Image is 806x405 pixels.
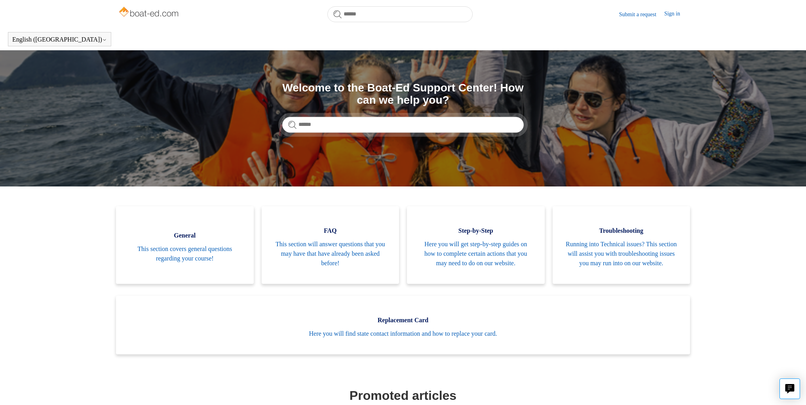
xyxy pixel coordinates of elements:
[565,226,679,236] span: Troubleshooting
[407,206,545,284] a: Step-by-Step Here you will get step-by-step guides on how to complete certain actions that you ma...
[565,240,679,268] span: Running into Technical issues? This section will assist you with troubleshooting issues you may r...
[118,5,181,21] img: Boat-Ed Help Center home page
[419,226,533,236] span: Step-by-Step
[274,226,388,236] span: FAQ
[12,36,107,43] button: English ([GEOGRAPHIC_DATA])
[116,206,254,284] a: General This section covers general questions regarding your course!
[553,206,690,284] a: Troubleshooting Running into Technical issues? This section will assist you with troubleshooting ...
[128,316,678,325] span: Replacement Card
[282,82,524,106] h1: Welcome to the Boat-Ed Support Center! How can we help you?
[664,10,688,19] a: Sign in
[274,240,388,268] span: This section will answer questions that you may have that have already been asked before!
[116,296,690,354] a: Replacement Card Here you will find state contact information and how to replace your card.
[419,240,533,268] span: Here you will get step-by-step guides on how to complete certain actions that you may need to do ...
[619,10,664,19] a: Submit a request
[327,6,473,22] input: Search
[128,244,242,263] span: This section covers general questions regarding your course!
[779,378,800,399] button: Live chat
[262,206,399,284] a: FAQ This section will answer questions that you may have that have already been asked before!
[128,231,242,240] span: General
[118,386,688,405] h1: Promoted articles
[282,117,524,133] input: Search
[128,329,678,338] span: Here you will find state contact information and how to replace your card.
